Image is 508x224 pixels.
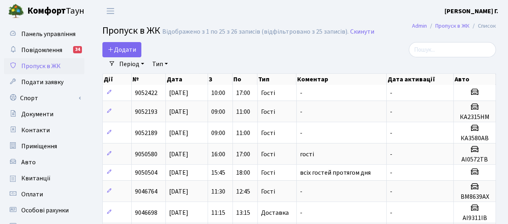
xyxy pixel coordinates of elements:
span: 11:30 [211,187,225,196]
span: Оплати [21,190,43,199]
span: Квитанції [21,174,51,183]
span: 10:00 [211,89,225,97]
a: Приміщення [4,138,84,154]
th: Тип [257,74,296,85]
span: Приміщення [21,142,57,151]
a: Пропуск в ЖК [4,58,84,74]
span: 12:45 [236,187,250,196]
span: Панель управління [21,30,75,38]
th: Авто [454,74,496,85]
span: 09:00 [211,107,225,116]
a: Тип [149,57,171,71]
b: Комфорт [27,4,66,17]
span: 13:15 [236,208,250,217]
nav: breadcrumb [400,18,508,34]
span: 17:00 [236,150,250,159]
span: 17:00 [236,89,250,97]
span: Гості [261,130,275,136]
a: Документи [4,106,84,122]
span: Авто [21,158,36,167]
span: Додати [108,45,136,54]
th: Дії [103,74,132,85]
span: - [390,89,392,97]
span: - [300,129,302,137]
span: 9046764 [135,187,157,196]
span: - [390,168,392,177]
span: 16:00 [211,150,225,159]
th: По [233,74,257,85]
span: Подати заявку [21,78,63,87]
a: Особові рахунки [4,202,84,218]
span: - [300,187,302,196]
th: Дата [166,74,208,85]
span: [DATE] [169,168,188,177]
span: 9050580 [135,150,157,159]
a: Додати [102,42,141,57]
span: [DATE] [169,129,188,137]
span: 11:00 [236,107,250,116]
span: всіх гостей протягом дня [300,168,371,177]
li: Список [469,22,496,30]
span: - [390,150,392,159]
button: Переключити навігацію [100,4,120,18]
h5: КА3580АВ [457,135,492,142]
div: Відображено з 1 по 25 з 26 записів (відфільтровано з 25 записів). [162,28,349,36]
h5: АІ0572ТВ [457,156,492,163]
span: - [300,107,302,116]
span: 9050504 [135,168,157,177]
th: З [208,74,233,85]
span: 11:15 [211,208,225,217]
span: [DATE] [169,89,188,97]
span: Гості [261,170,275,176]
span: 11:00 [236,129,250,137]
span: 18:00 [236,168,250,177]
span: 9046698 [135,208,157,217]
a: Admin [412,22,427,30]
span: Гості [261,109,275,115]
span: Гості [261,151,275,157]
a: Пропуск в ЖК [435,22,469,30]
a: Контакти [4,122,84,138]
h5: АІ9311ІВ [457,214,492,222]
span: 09:00 [211,129,225,137]
span: 9052189 [135,129,157,137]
span: Пропуск в ЖК [21,62,61,71]
span: - [390,208,392,217]
span: - [390,107,392,116]
span: Гості [261,188,275,195]
span: гості [300,150,314,159]
span: Пропуск в ЖК [102,24,160,38]
b: [PERSON_NAME] Г. [445,7,498,16]
span: [DATE] [169,208,188,217]
span: Таун [27,4,84,18]
div: 34 [73,46,82,53]
a: [PERSON_NAME] Г. [445,6,498,16]
span: - [390,129,392,137]
span: - [300,208,302,217]
span: Доставка [261,210,289,216]
span: Контакти [21,126,50,135]
a: Авто [4,154,84,170]
span: - [300,89,302,97]
span: Документи [21,110,53,119]
span: [DATE] [169,150,188,159]
a: Спорт [4,90,84,106]
a: Панель управління [4,26,84,42]
span: [DATE] [169,187,188,196]
h5: КА2315НМ [457,113,492,121]
span: 9052193 [135,107,157,116]
span: [DATE] [169,107,188,116]
th: Коментар [296,74,387,85]
a: Оплати [4,186,84,202]
a: Період [116,57,147,71]
a: Повідомлення34 [4,42,84,58]
h5: ВМ8639АХ [457,193,492,201]
span: 9052422 [135,89,157,97]
span: Гості [261,90,275,96]
a: Подати заявку [4,74,84,90]
th: Дата активації [387,74,454,85]
a: Квитанції [4,170,84,186]
th: № [132,74,166,85]
img: logo.png [8,3,24,19]
span: 15:45 [211,168,225,177]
